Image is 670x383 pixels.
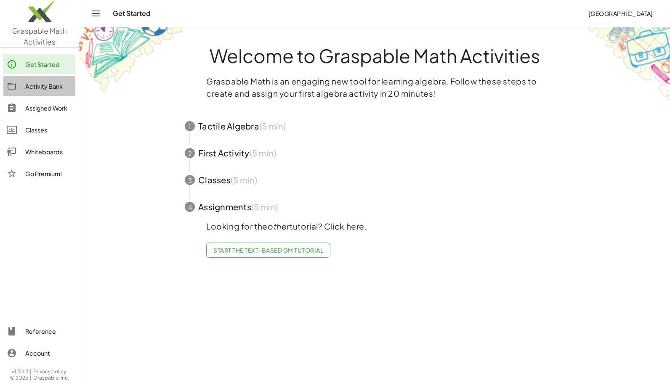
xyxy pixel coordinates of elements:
span: v1.30.2 [12,368,28,375]
div: Go Premium! [25,169,72,179]
button: [GEOGRAPHIC_DATA] [581,6,660,21]
a: Reference [3,321,75,341]
p: Graspable Math is an engaging new tool for learning algebra. Follow these steps to create and ass... [206,75,543,100]
button: Toggle navigation [89,7,103,20]
img: get-started-bg-ul-Ceg4j33I.png [79,26,184,93]
div: Assigned Work [25,103,72,113]
span: Graspable, Inc. [33,375,69,381]
a: Whiteboards [3,142,75,162]
a: Get Started [3,54,75,74]
span: | [30,368,32,375]
div: Whiteboards [25,147,72,157]
div: 3 [185,175,195,185]
a: Start the Text-based GM Tutorial [206,243,330,258]
div: 1 [185,121,195,131]
h1: Welcome to Graspable Math Activities [169,46,580,65]
span: © 2025 [10,375,28,381]
span: | [30,375,32,381]
button: 2First Activity(5 min) [175,140,574,166]
em: other [268,221,290,231]
a: Activity Bank [3,76,75,96]
p: Looking for the tutorial? Click here. [206,220,543,232]
a: Classes [3,120,75,140]
button: 1Tactile Algebra(5 min) [175,113,574,140]
span: Start the Text-based GM Tutorial [213,246,323,254]
div: Get Started [25,59,72,69]
div: Account [25,348,72,358]
span: [GEOGRAPHIC_DATA] [588,10,653,17]
span: Graspable Math Activities [12,26,67,46]
div: Classes [25,125,72,135]
div: 2 [185,148,195,158]
a: Privacy policy [33,368,69,375]
div: Activity Bank [25,81,72,91]
a: Account [3,343,75,363]
a: Assigned Work [3,98,75,118]
div: 4 [185,202,195,212]
button: 3Classes(5 min) [175,166,574,193]
button: 4Assignments(5 min) [175,193,574,220]
div: Reference [25,326,72,336]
